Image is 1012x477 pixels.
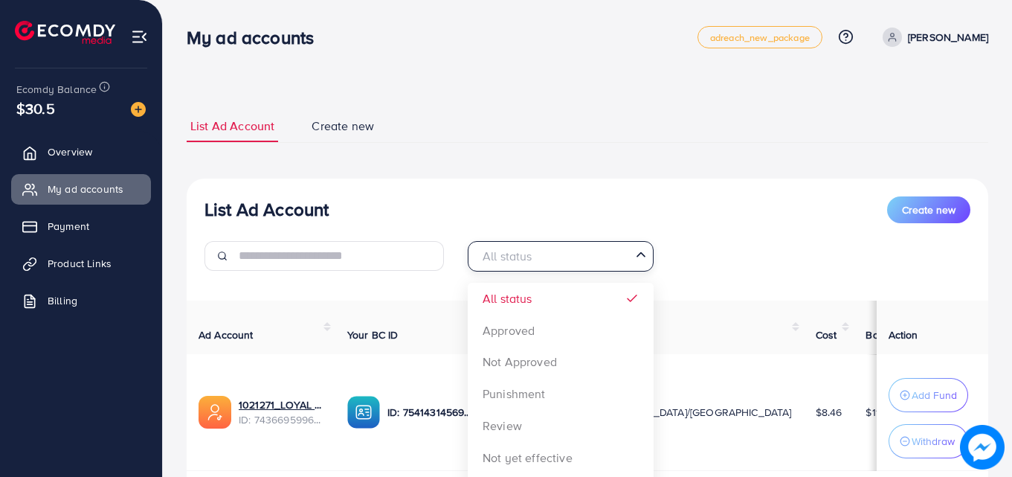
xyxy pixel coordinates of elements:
img: image [131,102,146,117]
span: Your BC ID [347,327,399,342]
p: [PERSON_NAME] [908,28,988,46]
a: Product Links [11,249,151,278]
span: Cost [816,327,837,342]
button: Create new [887,196,970,223]
span: $30.5 [16,97,55,119]
button: Withdraw [889,424,968,458]
a: My ad accounts [11,174,151,204]
h3: My ad accounts [187,27,326,48]
span: Time Zone [585,327,635,342]
span: Create new [902,202,955,217]
span: Ad Account Status [496,313,551,342]
span: Approved [496,403,560,422]
button: Add Fund [889,378,968,412]
a: Payment [11,211,151,241]
span: Balance [866,327,905,342]
a: 1021271_LOYAL FIVE AD ACC_1731490730720 [239,397,323,412]
img: menu [131,28,148,45]
div: Search for option [468,241,654,272]
span: Billing [48,293,77,308]
span: Product Links [48,256,112,271]
span: Ecomdy Balance [16,82,97,97]
input: Search for option [474,245,630,268]
div: <span class='underline'>1021271_LOYAL FIVE AD ACC_1731490730720</span></br>7436695996316614657 [239,397,323,428]
span: [GEOGRAPHIC_DATA]/[GEOGRAPHIC_DATA] [585,405,792,420]
span: $8.46 [816,405,842,420]
a: Overview [11,137,151,167]
p: ID: 7541431456900759569 [387,403,472,421]
span: Payment [48,219,89,234]
span: adreach_new_package [710,33,810,42]
img: ic-ba-acc.ded83a64.svg [347,396,380,429]
span: ID: 7436695996316614657 [239,412,323,427]
a: [PERSON_NAME] [877,28,988,47]
span: Ad Account [199,327,254,342]
span: Create new [312,118,374,135]
img: ic-ads-acc.e4c84228.svg [199,396,231,429]
p: Withdraw [912,432,955,450]
a: Billing [11,286,151,316]
img: image [960,425,1005,470]
h3: List Ad Account [204,199,329,220]
a: adreach_new_package [697,26,822,48]
p: Add Fund [912,386,957,404]
img: logo [15,21,115,44]
span: Action [889,327,918,342]
span: $11.54 [866,405,894,420]
span: My ad accounts [48,182,123,196]
span: Overview [48,144,92,159]
span: List Ad Account [190,118,274,135]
